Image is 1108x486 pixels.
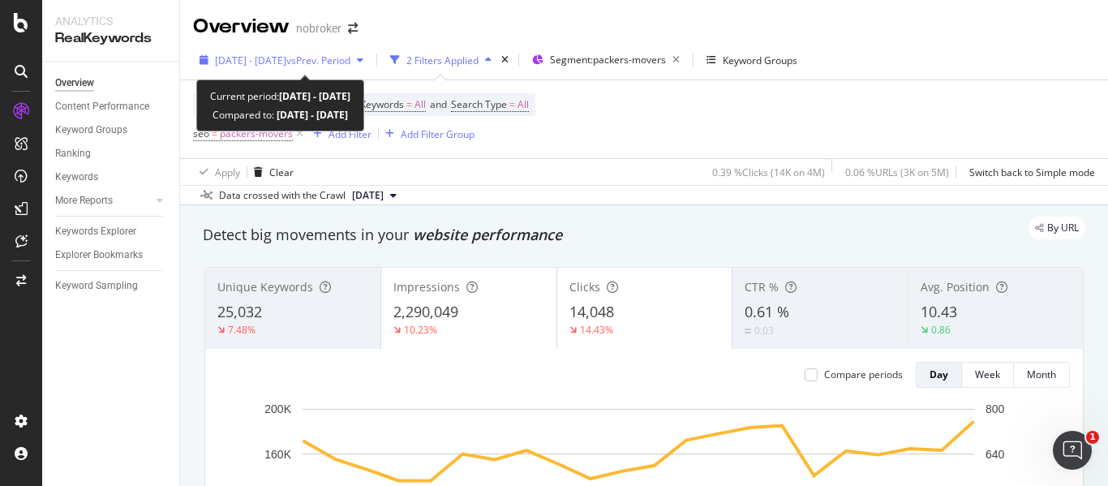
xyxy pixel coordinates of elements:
[986,448,1005,461] text: 640
[406,54,479,67] div: 2 Filters Applied
[55,122,168,139] a: Keyword Groups
[1053,431,1092,470] iframe: Intercom live chat
[1029,217,1085,239] div: legacy label
[745,279,779,295] span: CTR %
[55,13,166,29] div: Analytics
[550,53,666,67] span: Segment: packers-movers
[745,302,789,321] span: 0.61 %
[193,13,290,41] div: Overview
[1047,223,1079,233] span: By URL
[212,127,217,140] span: =
[215,166,240,179] div: Apply
[348,23,358,34] div: arrow-right-arrow-left
[963,159,1095,185] button: Switch back to Simple mode
[451,97,507,111] span: Search Type
[279,89,350,103] b: [DATE] - [DATE]
[393,302,458,321] span: 2,290,049
[580,323,613,337] div: 14.43%
[213,105,348,124] div: Compared to:
[193,127,209,140] span: seo
[55,223,136,240] div: Keywords Explorer
[55,247,143,264] div: Explorer Bookmarks
[217,302,262,321] span: 25,032
[55,277,168,295] a: Keyword Sampling
[414,93,426,116] span: All
[824,368,903,381] div: Compare periods
[247,159,294,185] button: Clear
[975,368,1000,381] div: Week
[217,279,313,295] span: Unique Keywords
[969,166,1095,179] div: Switch back to Simple mode
[723,54,797,67] div: Keyword Groups
[55,122,127,139] div: Keyword Groups
[509,97,515,111] span: =
[193,159,240,185] button: Apply
[921,302,957,321] span: 10.43
[55,192,113,209] div: More Reports
[55,247,168,264] a: Explorer Bookmarks
[228,323,256,337] div: 7.48%
[384,47,498,73] button: 2 Filters Applied
[55,98,149,115] div: Content Performance
[215,54,286,67] span: [DATE] - [DATE]
[569,279,600,295] span: Clicks
[55,98,168,115] a: Content Performance
[845,166,949,179] div: 0.06 % URLs ( 3K on 5M )
[274,108,348,122] b: [DATE] - [DATE]
[55,223,168,240] a: Keywords Explorer
[962,362,1014,388] button: Week
[55,145,168,162] a: Ranking
[55,145,91,162] div: Ranking
[569,302,614,321] span: 14,048
[404,323,437,337] div: 10.23%
[360,97,404,111] span: Keywords
[1027,368,1056,381] div: Month
[219,188,346,203] div: Data crossed with the Crawl
[931,323,951,337] div: 0.86
[379,124,475,144] button: Add Filter Group
[220,123,293,145] span: packers-movers
[393,279,460,295] span: Impressions
[55,75,168,92] a: Overview
[329,127,371,141] div: Add Filter
[269,166,294,179] div: Clear
[55,169,168,186] a: Keywords
[307,124,371,144] button: Add Filter
[296,20,341,37] div: nobroker
[210,87,350,105] div: Current period:
[193,47,370,73] button: [DATE] - [DATE]vsPrev. Period
[986,402,1005,415] text: 800
[346,186,403,205] button: [DATE]
[517,93,529,116] span: All
[498,52,512,68] div: times
[406,97,412,111] span: =
[352,188,384,203] span: 2025 Sep. 1st
[916,362,962,388] button: Day
[401,127,475,141] div: Add Filter Group
[930,368,948,381] div: Day
[264,448,291,461] text: 160K
[1014,362,1070,388] button: Month
[55,277,138,295] div: Keyword Sampling
[55,192,152,209] a: More Reports
[921,279,990,295] span: Avg. Position
[754,324,774,338] div: 0.03
[55,169,98,186] div: Keywords
[745,329,751,333] img: Equal
[1086,431,1099,444] span: 1
[712,166,825,179] div: 0.39 % Clicks ( 14K on 4M )
[286,54,350,67] span: vs Prev. Period
[430,97,447,111] span: and
[700,47,804,73] button: Keyword Groups
[264,402,291,415] text: 200K
[55,75,94,92] div: Overview
[55,29,166,48] div: RealKeywords
[526,47,686,73] button: Segment:packers-movers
